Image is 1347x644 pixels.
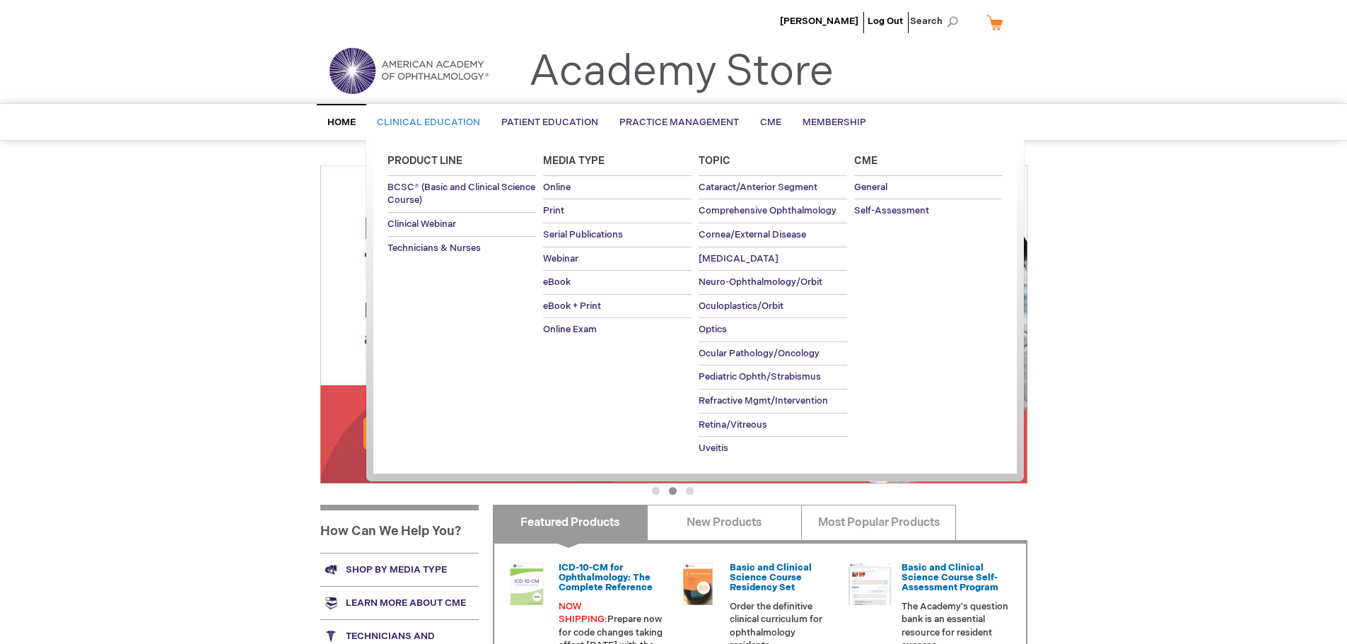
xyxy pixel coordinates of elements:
[559,601,607,626] font: NOW SHIPPING:
[854,155,877,167] span: Cme
[387,155,462,167] span: Product Line
[699,443,728,454] span: Uveitis
[699,155,730,167] span: Topic
[387,182,535,206] span: BCSC® (Basic and Clinical Science Course)
[730,562,812,594] a: Basic and Clinical Science Course Residency Set
[619,117,739,128] span: Practice Management
[529,47,834,98] a: Academy Store
[493,505,648,540] a: Featured Products
[699,229,806,240] span: Cornea/External Disease
[699,371,821,382] span: Pediatric Ophth/Strabismus
[543,229,623,240] span: Serial Publications
[387,218,456,230] span: Clinical Webinar
[677,563,719,605] img: 02850963u_47.png
[320,505,479,553] h1: How Can We Help You?
[699,276,822,288] span: Neuro-Ophthalmology/Orbit
[543,300,601,312] span: eBook + Print
[699,182,817,193] span: Cataract/Anterior Segment
[803,117,866,128] span: Membership
[320,553,479,586] a: Shop by media type
[387,242,481,254] span: Technicians & Nurses
[902,562,998,594] a: Basic and Clinical Science Course Self-Assessment Program
[543,205,564,216] span: Print
[699,205,836,216] span: Comprehensive Ophthalmology
[501,117,598,128] span: Patient Education
[849,563,891,605] img: bcscself_20.jpg
[559,562,653,594] a: ICD-10-CM for Ophthalmology: The Complete Reference
[652,487,660,495] button: 1 of 3
[647,505,802,540] a: New Products
[699,324,727,335] span: Optics
[854,205,929,216] span: Self-Assessment
[543,324,597,335] span: Online Exam
[868,16,903,27] a: Log Out
[506,563,548,605] img: 0120008u_42.png
[543,155,605,167] span: Media Type
[543,276,571,288] span: eBook
[699,253,779,264] span: [MEDICAL_DATA]
[699,395,828,406] span: Refractive Mgmt/Intervention
[780,16,858,27] a: [PERSON_NAME]
[854,182,887,193] span: General
[699,419,767,431] span: Retina/Vitreous
[801,505,956,540] a: Most Popular Products
[543,253,578,264] span: Webinar
[327,117,356,128] span: Home
[910,7,964,35] span: Search
[543,182,571,193] span: Online
[699,348,820,359] span: Ocular Pathology/Oncology
[760,117,781,128] span: CME
[699,300,783,312] span: Oculoplastics/Orbit
[320,586,479,619] a: Learn more about CME
[377,117,480,128] span: Clinical Education
[686,487,694,495] button: 3 of 3
[669,487,677,495] button: 2 of 3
